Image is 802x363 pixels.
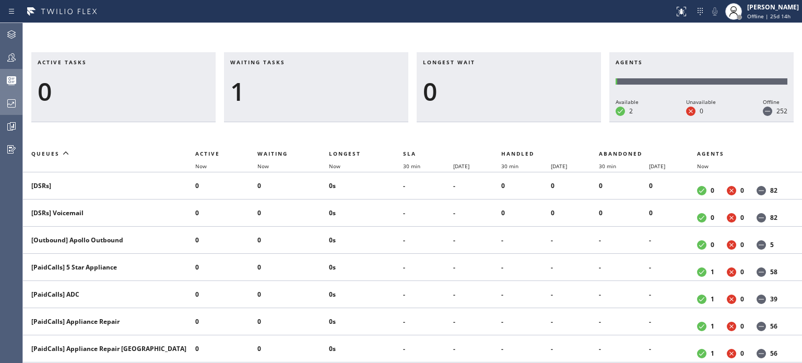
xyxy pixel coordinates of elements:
[31,236,187,244] div: [Outbound] Apollo Outbound
[403,313,453,330] li: -
[329,205,403,221] li: 0s
[599,259,648,276] li: -
[649,259,697,276] li: -
[757,349,766,358] dt: Offline
[257,178,329,194] li: 0
[31,290,187,299] div: [PaidCalls] ADC
[599,286,648,303] li: -
[727,295,736,304] dt: Unavailable
[195,150,220,157] span: Active
[329,232,403,249] li: 0s
[711,349,714,358] dd: 1
[257,205,329,221] li: 0
[31,208,187,217] div: [DSRs] Voicemail
[757,240,766,250] dt: Offline
[195,205,257,221] li: 0
[403,341,453,357] li: -
[195,162,207,170] span: Now
[763,107,772,116] dt: Offline
[697,150,724,157] span: Agents
[697,186,706,195] dt: Available
[770,213,777,222] dd: 82
[195,178,257,194] li: 0
[329,286,403,303] li: 0s
[700,107,703,115] dd: 0
[599,341,648,357] li: -
[707,4,722,19] button: Mute
[727,322,736,331] dt: Unavailable
[551,205,599,221] li: 0
[711,213,714,222] dd: 0
[740,295,744,303] dd: 0
[329,162,340,170] span: Now
[453,232,501,249] li: -
[501,162,518,170] span: 30 min
[453,341,501,357] li: -
[453,178,501,194] li: -
[740,186,744,195] dd: 0
[617,78,787,85] div: Offline: 252
[403,232,453,249] li: -
[501,232,551,249] li: -
[551,341,599,357] li: -
[403,162,420,170] span: 30 min
[697,295,706,304] dt: Available
[770,186,777,195] dd: 82
[423,76,595,107] div: 0
[195,286,257,303] li: 0
[747,3,799,11] div: [PERSON_NAME]
[403,150,416,157] span: SLA
[770,349,777,358] dd: 56
[727,240,736,250] dt: Unavailable
[697,322,706,331] dt: Available
[649,178,697,194] li: 0
[599,313,648,330] li: -
[195,341,257,357] li: 0
[740,240,744,249] dd: 0
[629,107,633,115] dd: 2
[31,181,187,190] div: [DSRs]
[649,341,697,357] li: -
[599,205,648,221] li: 0
[403,178,453,194] li: -
[31,263,187,272] div: [PaidCalls] 5 Star Appliance
[697,267,706,277] dt: Available
[195,232,257,249] li: 0
[740,267,744,276] dd: 0
[770,267,777,276] dd: 58
[501,178,551,194] li: 0
[740,349,744,358] dd: 0
[686,97,716,107] div: Unavailable
[551,162,567,170] span: [DATE]
[711,240,714,249] dd: 0
[501,205,551,221] li: 0
[423,58,475,66] span: Longest wait
[551,259,599,276] li: -
[711,322,714,331] dd: 1
[501,150,534,157] span: Handled
[501,259,551,276] li: -
[403,259,453,276] li: -
[770,295,777,303] dd: 39
[195,259,257,276] li: 0
[711,295,714,303] dd: 1
[230,76,402,107] div: 1
[649,286,697,303] li: -
[727,213,736,223] dt: Unavailable
[453,259,501,276] li: -
[740,322,744,331] dd: 0
[697,213,706,223] dt: Available
[649,232,697,249] li: -
[257,162,269,170] span: Now
[711,186,714,195] dd: 0
[757,267,766,277] dt: Offline
[776,107,787,115] dd: 252
[257,232,329,249] li: 0
[757,322,766,331] dt: Offline
[329,178,403,194] li: 0s
[501,341,551,357] li: -
[551,313,599,330] li: -
[453,205,501,221] li: -
[329,341,403,357] li: 0s
[599,178,648,194] li: 0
